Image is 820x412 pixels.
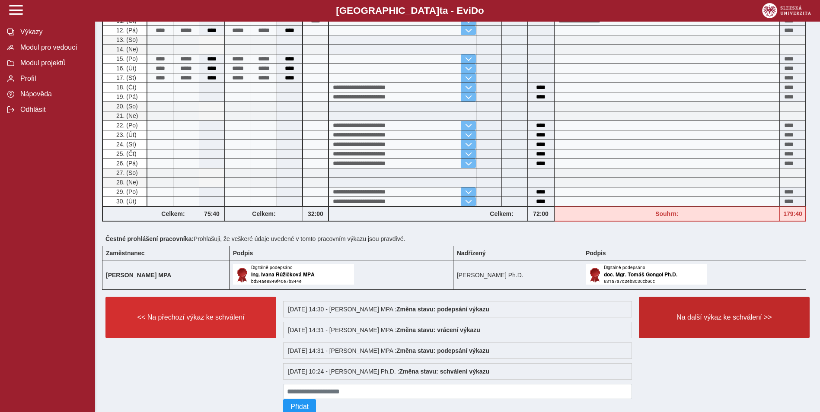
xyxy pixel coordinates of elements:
[115,160,138,167] span: 26. (Pá)
[762,3,811,18] img: logo_web_su.png
[586,264,707,285] img: Digitálně podepsáno uživatelem
[115,74,136,81] span: 17. (St)
[290,403,309,411] span: Přidat
[106,250,144,257] b: Zaměstnanec
[199,210,224,217] b: 75:40
[396,306,489,313] b: Změna stavu: podepsání výkazu
[115,93,138,100] span: 19. (Pá)
[233,250,253,257] b: Podpis
[26,5,794,16] b: [GEOGRAPHIC_DATA] a - Evi
[115,198,137,205] span: 30. (Út)
[655,210,679,217] b: Souhrn:
[115,169,138,176] span: 27. (So)
[528,210,554,217] b: 72:00
[18,59,88,67] span: Modul projektů
[476,210,527,217] b: Celkem:
[115,46,138,53] span: 14. (Ne)
[233,264,354,285] img: Digitálně podepsáno uživatelem
[283,322,632,338] div: [DATE] 14:31 - [PERSON_NAME] MPA :
[115,103,138,110] span: 20. (So)
[478,5,484,16] span: o
[18,75,88,82] span: Profil
[115,55,138,62] span: 15. (Po)
[586,250,606,257] b: Podpis
[225,210,303,217] b: Celkem:
[105,297,276,338] button: << Na přechozí výkaz ke schválení
[115,131,137,138] span: 23. (Út)
[457,250,486,257] b: Nadřízený
[396,326,480,333] b: Změna stavu: vrácení výkazu
[115,84,137,91] span: 18. (Čt)
[283,342,632,359] div: [DATE] 14:31 - [PERSON_NAME] MPA :
[115,112,138,119] span: 21. (Ne)
[471,5,478,16] span: D
[453,260,582,290] td: [PERSON_NAME] Ph.D.
[18,90,88,98] span: Nápověda
[780,210,805,217] b: 179:40
[115,17,137,24] span: 11. (Čt)
[105,235,194,242] b: Čestné prohlášení pracovníka:
[303,210,328,217] b: 32:00
[555,206,780,222] div: Fond pracovní doby (176 h) a součet hodin (179:40 h) se neshodují!
[18,28,88,36] span: Výkazy
[18,44,88,51] span: Modul pro vedoucí
[399,368,490,375] b: Změna stavu: schválení výkazu
[283,301,632,317] div: [DATE] 14:30 - [PERSON_NAME] MPA :
[115,188,138,195] span: 29. (Po)
[639,297,810,338] button: Na další výkaz ke schválení >>
[115,179,138,186] span: 28. (Ne)
[439,5,442,16] span: t
[780,206,806,222] div: Fond pracovní doby (176 h) a součet hodin (179:40 h) se neshodují!
[147,210,199,217] b: Celkem:
[115,65,137,72] span: 16. (Út)
[115,36,138,43] span: 13. (So)
[115,122,138,129] span: 22. (Po)
[283,363,632,380] div: [DATE] 10:24 - [PERSON_NAME] Ph.D. :
[113,314,269,321] span: << Na přechozí výkaz ke schválení
[102,232,813,246] div: Prohlašuji, že veškeré údaje uvedené v tomto pracovním výkazu jsou pravdivé.
[115,141,136,148] span: 24. (St)
[115,27,138,34] span: 12. (Pá)
[115,150,137,157] span: 25. (Čt)
[18,106,88,114] span: Odhlásit
[646,314,802,321] span: Na další výkaz ke schválení >>
[396,347,489,354] b: Změna stavu: podepsání výkazu
[106,272,171,279] b: [PERSON_NAME] MPA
